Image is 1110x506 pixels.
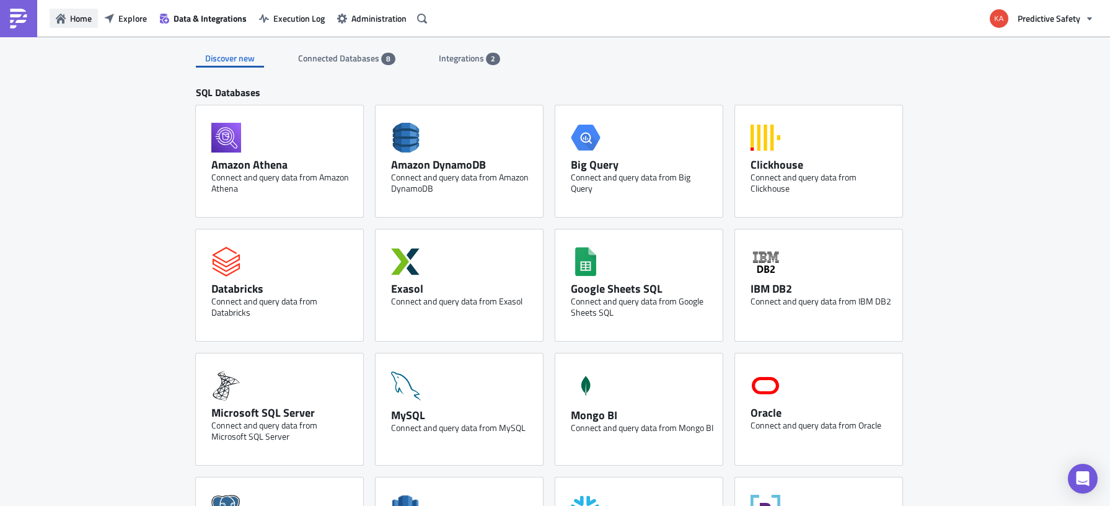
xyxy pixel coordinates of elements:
img: PushMetrics [9,9,29,29]
div: Connect and query data from Amazon DynamoDB [391,172,534,194]
button: Data & Integrations [153,9,253,28]
div: Clickhouse [751,158,893,172]
button: Administration [331,9,413,28]
div: MySQL [391,408,534,422]
div: Exasol [391,282,534,296]
div: Big Query [571,158,713,172]
div: Amazon DynamoDB [391,158,534,172]
div: Connect and query data from Databricks [211,296,354,318]
div: Discover new [196,49,264,68]
span: Integrations [439,51,486,64]
div: IBM DB2 [751,282,893,296]
div: Connect and query data from Google Sheets SQL [571,296,713,318]
div: Connect and query data from IBM DB2 [751,296,893,307]
div: SQL Databases [196,86,915,105]
div: Mongo BI [571,408,713,422]
span: 2 [491,54,495,64]
div: Open Intercom Messenger [1068,464,1098,494]
span: Predictive Safety [1018,12,1080,25]
div: Amazon Athena [211,158,354,172]
span: Connected Databases [298,51,381,64]
span: Explore [118,12,147,25]
button: Predictive Safety [982,5,1101,32]
span: Execution Log [273,12,325,25]
div: Connect and query data from MySQL [391,422,534,433]
div: Connect and query data from Big Query [571,172,713,194]
span: 8 [386,54,390,64]
div: Connect and query data from Clickhouse [751,172,893,194]
button: Home [50,9,98,28]
button: Execution Log [253,9,331,28]
div: Connect and query data from Amazon Athena [211,172,354,194]
div: Connect and query data from Microsoft SQL Server [211,420,354,442]
div: Connect and query data from Exasol [391,296,534,307]
div: Google Sheets SQL [571,282,713,296]
img: Avatar [989,8,1010,29]
div: Oracle [751,406,893,420]
div: Connect and query data from Mongo BI [571,422,713,433]
span: Home [70,12,92,25]
span: Administration [351,12,407,25]
svg: IBM DB2 [751,247,780,277]
span: Data & Integrations [174,12,247,25]
div: Databricks [211,282,354,296]
div: Microsoft SQL Server [211,406,354,420]
div: Connect and query data from Oracle [751,420,893,431]
button: Explore [98,9,153,28]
